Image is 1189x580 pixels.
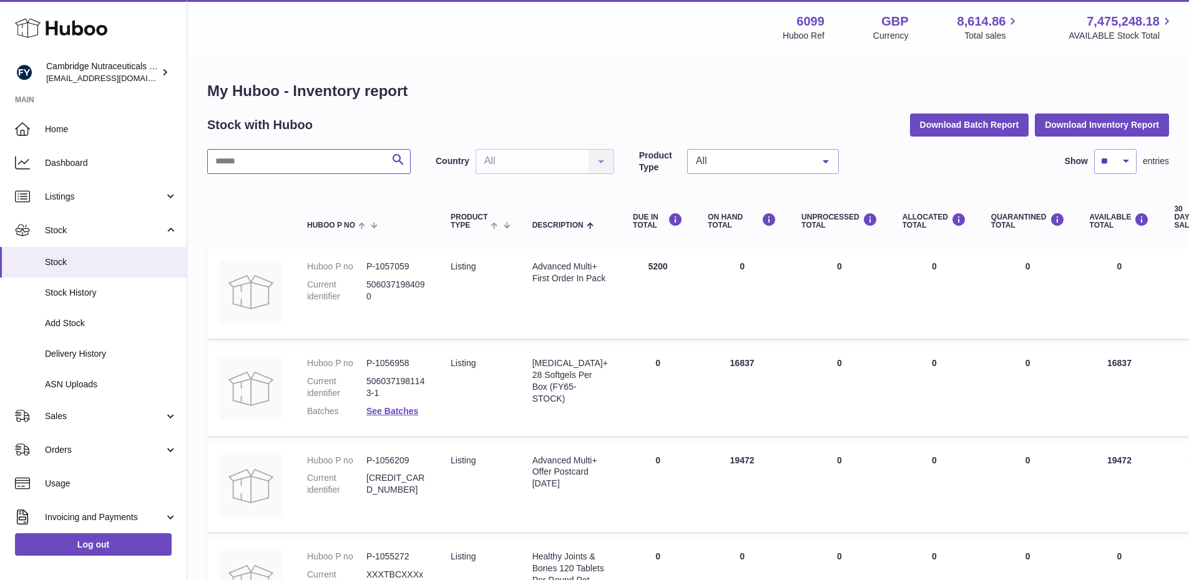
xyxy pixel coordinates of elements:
div: ON HAND Total [708,213,776,230]
dd: P-1055272 [366,551,426,563]
dd: 5060371984090 [366,279,426,302]
div: QUARANTINED Total [991,213,1065,230]
span: Total sales [964,30,1020,42]
dt: Batches [307,405,366,417]
td: 0 [789,345,890,436]
span: Stock History [45,287,177,299]
span: listing [451,358,476,368]
button: Download Batch Report [910,114,1029,136]
td: 0 [890,248,979,339]
img: product image [220,357,282,420]
td: 16837 [695,345,789,436]
div: Currency [873,30,909,42]
dd: P-1056209 [366,455,426,466]
label: Product Type [639,150,681,173]
div: UNPROCESSED Total [801,213,878,230]
dt: Current identifier [307,279,366,302]
span: Invoicing and Payments [45,511,164,523]
strong: 6099 [796,13,824,30]
div: Cambridge Nutraceuticals Ltd [46,60,159,84]
span: listing [451,551,476,561]
span: Home [45,123,177,135]
dt: Current identifier [307,375,366,399]
span: AVAILABLE Stock Total [1069,30,1174,42]
h2: Stock with Huboo [207,117,313,133]
span: Add Stock [45,317,177,329]
td: 0 [789,248,890,339]
h1: My Huboo - Inventory report [207,81,1169,101]
span: Stock [45,256,177,268]
span: Sales [45,410,164,422]
a: See Batches [366,406,418,416]
label: Show [1065,155,1088,167]
span: 8,614.86 [957,13,1006,30]
dt: Huboo P no [307,551,366,563]
a: 8,614.86 Total sales [957,13,1020,42]
td: 0 [890,345,979,436]
td: 0 [890,442,979,533]
dd: P-1057059 [366,261,426,273]
td: 0 [789,442,890,533]
span: Description [532,221,584,230]
a: 7,475,248.18 AVAILABLE Stock Total [1069,13,1174,42]
strong: GBP [881,13,908,30]
div: [MEDICAL_DATA]+ 28 Softgels Per Box (FY65-STOCK) [532,357,608,405]
label: Country [436,155,469,167]
span: listing [451,261,476,271]
td: 19472 [1077,442,1162,533]
td: 19472 [695,442,789,533]
dt: Huboo P no [307,261,366,273]
dd: [CREDIT_CARD_NUMBER] [366,472,426,496]
a: Log out [15,533,172,556]
span: Dashboard [45,157,177,169]
span: ASN Uploads [45,379,177,390]
img: product image [220,455,282,517]
span: Stock [45,225,164,236]
span: Huboo P no [307,221,355,230]
td: 0 [1077,248,1162,339]
button: Download Inventory Report [1035,114,1169,136]
span: listing [451,455,476,465]
dt: Current identifier [307,472,366,496]
span: 0 [1025,455,1030,465]
img: huboo@camnutra.com [15,63,34,82]
dd: P-1056958 [366,357,426,369]
div: Huboo Ref [783,30,824,42]
span: All [693,155,813,167]
div: AVAILABLE Total [1090,213,1150,230]
span: Delivery History [45,348,177,360]
span: 0 [1025,551,1030,561]
span: 7,475,248.18 [1087,13,1160,30]
div: ALLOCATED Total [903,213,966,230]
span: 0 [1025,261,1030,271]
span: 0 [1025,358,1030,368]
span: [EMAIL_ADDRESS][DOMAIN_NAME] [46,73,183,83]
td: 5200 [620,248,695,339]
td: 0 [620,345,695,436]
span: Product Type [451,213,487,230]
td: 0 [695,248,789,339]
div: Advanced Multi+ First Order In Pack [532,261,608,284]
div: Advanced Multi+ Offer Postcard [DATE] [532,455,608,490]
span: Listings [45,191,164,203]
dd: 5060371981143-1 [366,375,426,399]
td: 0 [620,442,695,533]
img: product image [220,261,282,323]
span: Usage [45,478,177,490]
dt: Huboo P no [307,357,366,369]
dt: Huboo P no [307,455,366,466]
div: DUE IN TOTAL [633,213,683,230]
span: entries [1143,155,1169,167]
td: 16837 [1077,345,1162,436]
span: Orders [45,444,164,456]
